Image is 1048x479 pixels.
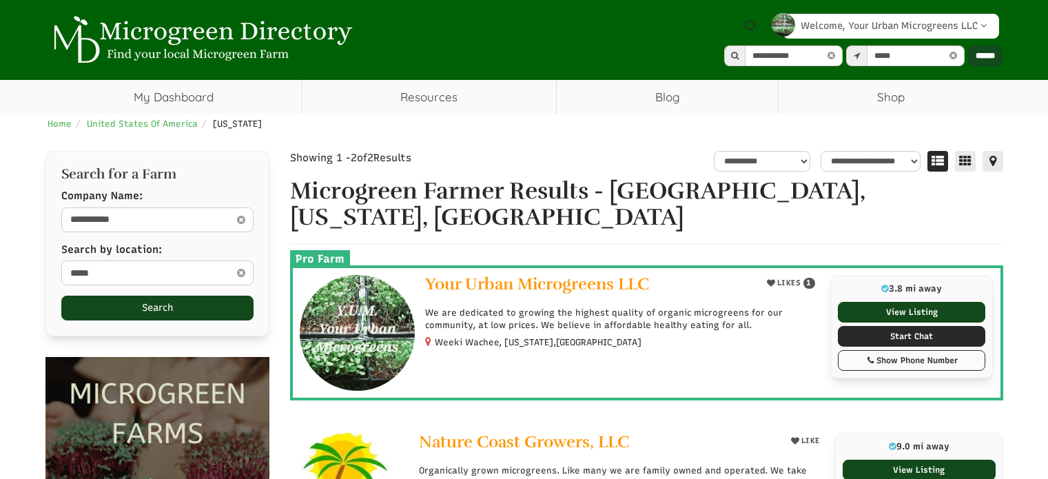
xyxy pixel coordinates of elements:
span: 2 [351,152,357,164]
h1: Microgreen Farmer Results - [GEOGRAPHIC_DATA], [US_STATE], [GEOGRAPHIC_DATA] [290,179,1003,230]
h2: Search for a Farm [61,167,254,182]
a: United States Of America [87,119,198,129]
span: Nature Coast Growers, LLC [419,431,629,452]
span: LIKES [775,278,801,287]
span: [US_STATE] [213,119,262,129]
label: Company Name: [61,189,143,203]
a: Resources [302,80,556,114]
a: Start Chat [838,326,986,347]
span: Your Urban Microgreens LLC [425,274,649,294]
span: LIKE [799,436,820,445]
div: Showing 1 - of Results [290,151,528,165]
a: Nature Coast Growers, LLC [419,433,777,454]
button: LIKE [786,433,825,449]
img: pimage 1019 232 photo [772,13,795,37]
img: Microgreen Directory [45,16,356,64]
a: Shop [779,80,1003,114]
label: Search by location: [61,243,162,257]
a: Welcome, Your Urban Microgreens LLC [783,14,999,39]
select: overall_rating_filter-1 [714,151,810,172]
div: Show Phone Number [845,354,978,367]
a: Your Urban Microgreens LLC [425,275,771,296]
span: [GEOGRAPHIC_DATA] [556,336,641,349]
select: sortbox-1 [821,151,921,172]
p: We are dedicated to growing the highest quality of organic microgreens for our community, at low ... [425,307,819,332]
a: My Dashboard [45,80,302,114]
span: 1 [803,278,815,289]
span: 2 [367,152,373,164]
a: View Listing [838,302,986,323]
a: Home [48,119,72,129]
button: Search [61,296,254,320]
img: Your Urban Microgreens LLC [300,275,415,391]
a: Blog [557,80,778,114]
p: 9.0 mi away [843,440,996,453]
small: Weeki Wachee, [US_STATE], [435,337,641,347]
button: LIKES 1 [762,275,820,292]
p: 3.8 mi away [838,283,986,295]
